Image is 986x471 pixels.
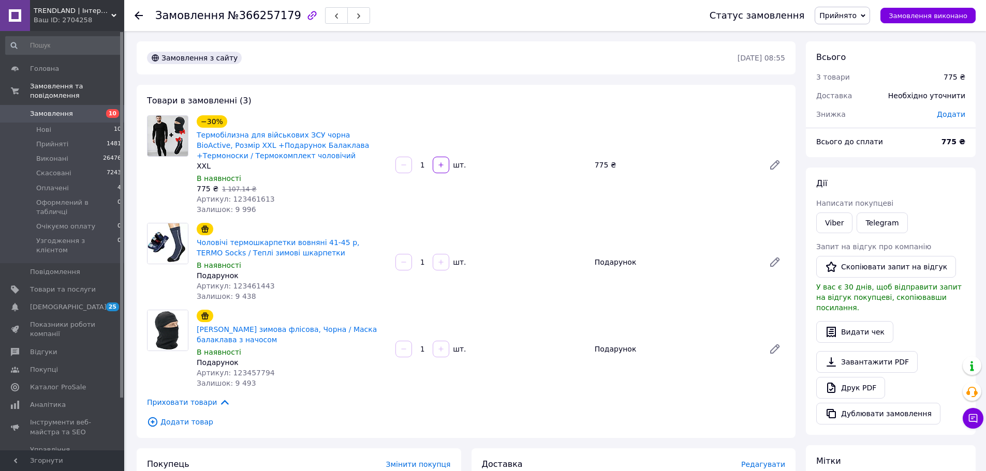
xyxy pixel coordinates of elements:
[816,138,883,146] span: Всього до сплати
[147,52,242,64] div: Замовлення з сайту
[36,236,117,255] span: Узгодження з клієнтом
[36,125,51,134] span: Нові
[197,131,369,160] a: Термобілизна для військових ЗСУ чорна BioActive, Розмір XXL +Подарунок Балаклава +Термоноски / Те...
[764,155,785,175] a: Редагувати
[816,178,827,188] span: Дії
[482,459,523,469] span: Доставка
[30,64,59,73] span: Головна
[591,255,760,269] div: Подарунок
[30,400,66,409] span: Аналітика
[197,357,387,368] div: Подарунок
[816,199,893,207] span: Написати покупцеві
[106,302,119,311] span: 25
[882,84,972,107] div: Необхідно уточнити
[816,73,850,81] span: 3 товари
[197,185,218,193] span: 775 ₴
[816,321,893,343] button: Видати чек
[148,223,188,264] img: Чоловічі термошкарпетки вовняні 41-45 р, TERMO Socks / Теплі зимові шкарпетки
[591,342,760,356] div: Подарунок
[450,344,467,354] div: шт.
[147,416,785,428] span: Додати товар
[30,418,96,436] span: Інструменти веб-майстра та SEO
[819,11,857,20] span: Прийнято
[764,252,785,272] a: Редагувати
[197,325,377,344] a: [PERSON_NAME] зимова флісова, Чорна / Маска балаклава з начосом
[741,460,785,468] span: Редагувати
[197,379,256,387] span: Залишок: 9 493
[963,408,983,429] button: Чат з покупцем
[114,125,121,134] span: 10
[941,138,965,146] b: 775 ₴
[222,186,257,193] span: 1 107.14 ₴
[197,195,275,203] span: Артикул: 123461613
[386,460,451,468] span: Змінити покупця
[816,256,956,278] button: Скопіювати запит на відгук
[228,9,301,22] span: №366257179
[117,198,121,217] span: 0
[30,445,96,464] span: Управління сайтом
[197,115,227,128] div: −30%
[30,267,80,277] span: Повідомлення
[147,397,230,408] span: Приховати товари
[36,169,71,178] span: Скасовані
[148,116,188,156] img: Термобілизна для військових ЗСУ чорна BioActive, Розмір XXL +Подарунок Балаклава +Термоноски / Те...
[197,205,256,214] span: Залишок: 9 996
[816,377,885,399] a: Друк PDF
[36,184,69,193] span: Оплачені
[36,140,68,149] span: Прийняті
[34,6,111,16] span: TRENDLAND | Інтернет-магазин
[889,12,967,20] span: Замовлення виконано
[155,9,225,22] span: Замовлення
[147,459,189,469] span: Покупець
[197,348,241,356] span: В наявності
[36,198,117,217] span: Оформлений в табличці
[103,154,121,163] span: 26476
[148,310,188,351] img: Балаклава зимова флісова, Чорна / Маска балаклава з начосом
[816,92,852,100] span: Доставка
[30,320,96,339] span: Показники роботи компанії
[816,110,846,118] span: Знижка
[30,82,124,100] span: Замовлення та повідомлення
[710,10,805,21] div: Статус замовлення
[117,184,121,193] span: 4
[30,365,58,374] span: Покупці
[30,285,96,294] span: Товари та послуги
[197,161,387,171] div: XXL
[30,302,107,312] span: [DEMOGRAPHIC_DATA]
[197,369,275,377] span: Артикул: 123457794
[30,347,57,357] span: Відгуки
[5,36,122,55] input: Пошук
[197,292,256,300] span: Залишок: 9 438
[591,158,760,172] div: 775 ₴
[197,282,275,290] span: Артикул: 123461443
[738,54,785,62] time: [DATE] 08:55
[944,72,965,82] div: 775 ₴
[816,242,931,251] span: Запит на відгук про компанію
[816,212,852,233] a: Viber
[107,140,121,149] span: 1481
[197,270,387,281] div: Подарунок
[147,96,252,105] span: Товари в замовленні (3)
[816,283,962,312] span: У вас є 30 днів, щоб відправити запит на відгук покупцеві, скопіювавши посилання.
[106,109,119,118] span: 10
[107,169,121,178] span: 7243
[816,52,846,62] span: Всього
[880,8,976,23] button: Замовлення виконано
[857,212,907,233] a: Telegram
[117,236,121,255] span: 0
[30,383,86,392] span: Каталог ProSale
[36,154,68,163] span: Виконані
[764,339,785,359] a: Редагувати
[816,351,918,373] a: Завантажити PDF
[117,222,121,231] span: 0
[937,110,965,118] span: Додати
[197,261,241,269] span: В наявності
[197,238,359,257] a: Чоловічі термошкарпетки вовняні 41-45 р, TERMO Socks / Теплі зимові шкарпетки
[816,403,940,424] button: Дублювати замовлення
[197,174,241,183] span: В наявності
[30,109,73,118] span: Замовлення
[450,257,467,267] div: шт.
[450,160,467,170] div: шт.
[816,456,841,466] span: Мітки
[36,222,95,231] span: Очікуємо оплату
